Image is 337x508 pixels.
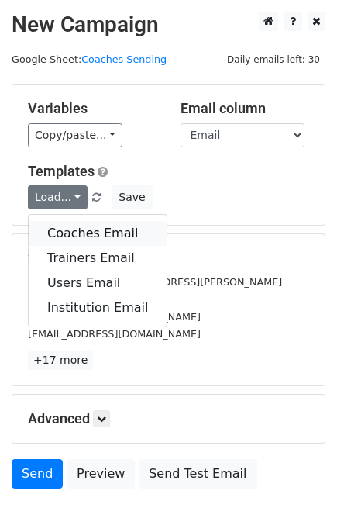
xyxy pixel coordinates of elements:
a: Send [12,459,63,489]
a: Users Email [29,271,167,295]
a: Copy/paste... [28,123,122,147]
h5: 20 Recipients [28,250,309,267]
h5: Advanced [28,410,309,427]
small: [EMAIL_ADDRESS][DOMAIN_NAME] [28,311,201,323]
h5: Email column [181,100,310,117]
a: Send Test Email [139,459,256,489]
a: Trainers Email [29,246,167,271]
a: Institution Email [29,295,167,320]
small: [EMAIL_ADDRESS][DOMAIN_NAME] [28,328,201,340]
a: Coaches Email [29,221,167,246]
a: +17 more [28,351,93,370]
span: Daily emails left: 30 [222,51,325,68]
a: Coaches Sending [81,54,167,65]
a: Preview [67,459,135,489]
h2: New Campaign [12,12,325,38]
iframe: Chat Widget [260,434,337,508]
a: Load... [28,185,88,209]
small: Google Sheet: [12,54,167,65]
a: Daily emails left: 30 [222,54,325,65]
a: Templates [28,163,95,179]
button: Save [112,185,152,209]
h5: Variables [28,100,157,117]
